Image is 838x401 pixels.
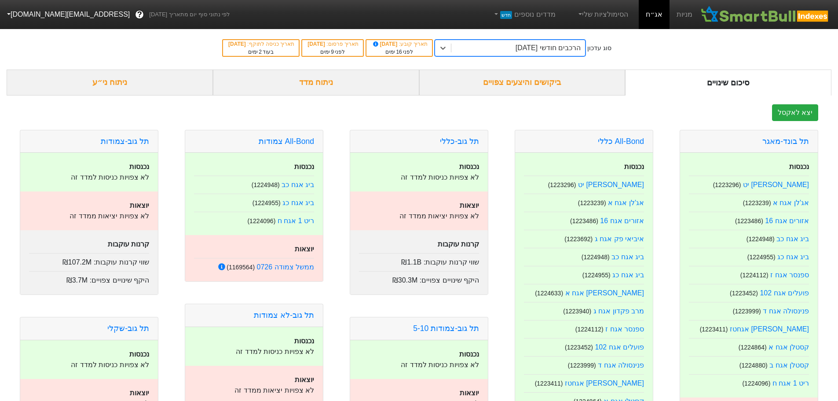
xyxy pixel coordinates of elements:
[739,362,768,369] small: ( 1224880 )
[598,361,644,369] a: פנינסולה אגח ד
[257,263,314,271] a: ממשל צמודה 0726
[247,217,275,224] small: ( 1224096 )
[459,350,479,358] strong: נכנסות
[772,379,809,387] a: ריט 1 אגח ח
[578,181,644,188] a: [PERSON_NAME] יט
[359,360,479,370] p: לא צפויות כניסות למדד זה
[149,10,230,19] span: לפי נתוני סוף יום מתאריך [DATE]
[578,199,606,206] small: ( 1223239 )
[29,211,149,221] p: לא צפויות יציאות ממדד זה
[739,344,767,351] small: ( 1224864 )
[228,41,247,47] span: [DATE]
[392,276,417,284] span: ₪30.3M
[570,217,598,224] small: ( 1223486 )
[605,325,644,333] a: ספנסר אגח ז
[282,181,314,188] a: ביג אגח כב
[259,137,314,146] a: All-Bond צמודות
[130,202,149,209] strong: יוצאות
[460,202,479,209] strong: יוצאות
[747,235,775,243] small: ( 1224948 )
[252,181,280,188] small: ( 1224948 )
[371,40,428,48] div: תאריך קובע :
[359,211,479,221] p: לא צפויות יציאות ממדד זה
[789,163,809,170] strong: נכנסות
[29,253,149,268] div: שווי קרנות עוקבות :
[294,163,314,170] strong: נכנסות
[101,137,149,146] a: תל גוב-צמודות
[713,181,741,188] small: ( 1223296 )
[625,70,831,96] div: סיכום שינויים
[252,199,281,206] small: ( 1224955 )
[747,254,776,261] small: ( 1224955 )
[700,326,728,333] small: ( 1223411 )
[396,49,402,55] span: 16
[776,235,809,243] a: ביג אגח כב
[307,40,359,48] div: תאריך פרסום :
[440,137,479,146] a: תל גוב-כללי
[107,324,149,333] a: תל גוב-שקלי
[548,181,576,188] small: ( 1223296 )
[66,276,88,284] span: ₪3.7M
[359,271,479,286] div: היקף שינויים צפויים :
[29,360,149,370] p: לא צפויות כניסות למדד זה
[500,11,512,19] span: חדש
[564,235,593,243] small: ( 1223692 )
[598,137,644,146] a: All-Bond כללי
[413,324,479,333] a: תל גוב-צמודות 5-10
[278,217,314,224] a: ריט 1 אגח ח
[213,70,419,96] div: ניתוח מדד
[730,325,809,333] a: [PERSON_NAME] אגחטז
[593,307,644,315] a: מרב פקדון אגח ג
[772,104,818,121] button: יצא לאקסל
[108,240,149,248] strong: קרנות עוקבות
[129,350,149,358] strong: נכנסות
[582,272,611,279] small: ( 1224955 )
[575,326,604,333] small: ( 1224112 )
[29,172,149,183] p: לא צפויות כניסות למדד זה
[419,70,626,96] div: ביקושים והיצעים צפויים
[535,380,563,387] small: ( 1223411 )
[259,49,262,55] span: 2
[295,245,314,253] strong: יוצאות
[730,290,758,297] small: ( 1223452 )
[733,308,761,315] small: ( 1223999 )
[62,258,91,266] span: ₪107.2M
[307,48,359,56] div: לפני ימים
[743,181,809,188] a: [PERSON_NAME] יט
[600,217,644,224] a: אזורים אגח 16
[331,49,334,55] span: 9
[612,271,644,279] a: ביג אגח כג
[359,172,479,183] p: לא צפויות כניסות למדד זה
[595,235,644,243] a: איביאי פק אגח ג
[773,199,809,206] a: אג'לן אגח א
[295,376,314,383] strong: יוצאות
[294,337,314,345] strong: נכנסות
[129,163,149,170] strong: נכנסות
[359,253,479,268] div: שווי קרנות עוקבות :
[401,258,421,266] span: ₪1.1B
[7,70,213,96] div: ניתוח ני״ע
[137,9,142,21] span: ?
[194,385,314,396] p: לא צפויות יציאות ממדד זה
[735,217,763,224] small: ( 1223486 )
[740,272,768,279] small: ( 1224112 )
[770,271,809,279] a: ספנסר אגח ז
[460,389,479,397] strong: יוצאות
[762,137,809,146] a: תל בונד-מאגר
[611,253,644,261] a: ביג אגח כב
[765,217,809,224] a: אזורים אגח 16
[742,380,770,387] small: ( 1224096 )
[29,271,149,286] div: היקף שינויים צפויים :
[489,6,559,23] a: מדדים נוספיםחדש
[535,290,563,297] small: ( 1224633 )
[459,163,479,170] strong: נכנסות
[254,311,314,320] a: תל גוב-לא צמודות
[582,254,610,261] small: ( 1224948 )
[743,199,771,206] small: ( 1223239 )
[371,48,428,56] div: לפני ימים
[595,343,644,351] a: פועלים אגח 102
[130,389,149,397] strong: יוצאות
[372,41,399,47] span: [DATE]
[282,199,314,206] a: ביג אגח כג
[227,264,255,271] small: ( 1169564 )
